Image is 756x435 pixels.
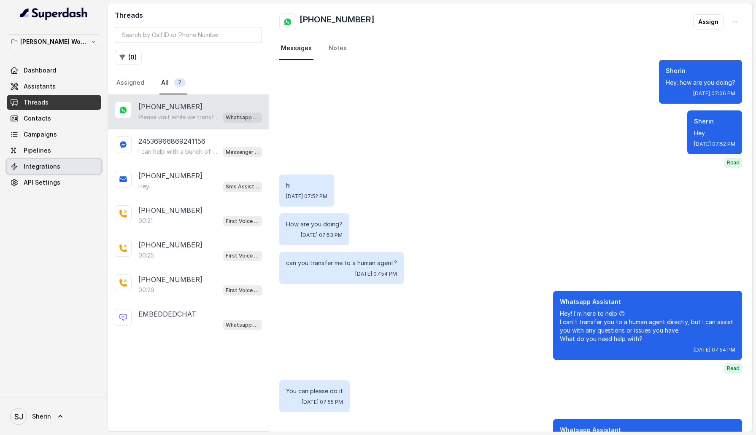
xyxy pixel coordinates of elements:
img: light.svg [20,7,88,20]
button: (0) [115,50,142,65]
span: [DATE] 07:53 PM [301,232,343,239]
p: Sms Assistant [226,183,259,191]
a: All7 [159,72,187,94]
span: Integrations [24,162,60,171]
p: Hey! I'm here to help 😊 I can't transfer you to a human agent directly, but I can assist you with... [560,309,735,343]
p: Whatsapp Assistant [226,113,259,122]
text: SJ [14,412,23,421]
p: Sherin [666,67,735,75]
a: Assistants [7,79,101,94]
p: You can please do it [286,387,343,395]
p: 00:21 [138,217,153,225]
p: EMBEDDEDCHAT [138,309,196,319]
p: [PHONE_NUMBER] [138,274,202,285]
button: [PERSON_NAME] Workspace [7,34,101,49]
a: Campaigns [7,127,101,142]
a: Messages [279,37,313,60]
p: 24536966869241156 [138,136,205,146]
span: [DATE] 07:52 PM [694,141,735,148]
p: Whatsapp Assistant [226,321,259,329]
a: Contacts [7,111,101,126]
span: [DATE] 07:54 PM [355,271,397,277]
p: [PHONE_NUMBER] [138,240,202,250]
p: Hey [138,182,149,191]
p: [PHONE_NUMBER] [138,102,202,112]
nav: Tabs [279,37,742,60]
p: [PHONE_NUMBER] [138,171,202,181]
p: hi [286,181,327,190]
a: Integrations [7,159,101,174]
p: 00:29 [138,286,154,294]
p: Hey, how are you doing? [666,78,735,87]
span: Assistants [24,82,56,91]
p: Whatsapp Assistant [560,426,735,434]
p: Hey [694,129,735,137]
h2: Threads [115,10,262,20]
h2: [PHONE_NUMBER] [300,13,375,30]
nav: Tabs [115,72,262,94]
span: Campaigns [24,130,57,139]
input: Search by Call ID or Phone Number [115,27,262,43]
p: 00:25 [138,251,154,260]
a: API Settings [7,175,101,190]
span: Contacts [24,114,51,123]
span: API Settings [24,178,60,187]
span: Dashboard [24,66,56,75]
span: [DATE] 07:52 PM [286,193,327,200]
p: First Voice Assistant [226,217,259,226]
a: Assigned [115,72,146,94]
p: can you transfer me to a human agent? [286,259,397,267]
p: How are you doing? [286,220,343,228]
p: Whatsapp Assistant [560,298,735,306]
span: Sherin [32,412,51,421]
span: Threads [24,98,49,107]
button: Assign [693,14,724,30]
span: 7 [174,78,186,87]
p: [PERSON_NAME] Workspace [20,37,88,47]
a: Threads [7,95,101,110]
span: [DATE] 07:55 PM [302,399,343,405]
span: Read [724,158,742,168]
span: [DATE] 07:06 PM [693,90,735,97]
p: Messenger Assistant [226,148,259,156]
p: Sherin [694,117,735,126]
p: First Voice Assistant [226,286,259,295]
a: Sherin [7,405,101,428]
p: Please wait while we transfer you [138,113,219,121]
p: First Voice Assistant [226,252,259,260]
a: Notes [327,37,348,60]
p: I can help with a bunch of things! 😊 Whether you have questions, need info, or want to chat about... [138,148,219,156]
span: Pipelines [24,146,51,155]
span: [DATE] 07:54 PM [694,346,735,353]
a: Dashboard [7,63,101,78]
a: Pipelines [7,143,101,158]
p: [PHONE_NUMBER] [138,205,202,215]
span: Read [724,363,742,373]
